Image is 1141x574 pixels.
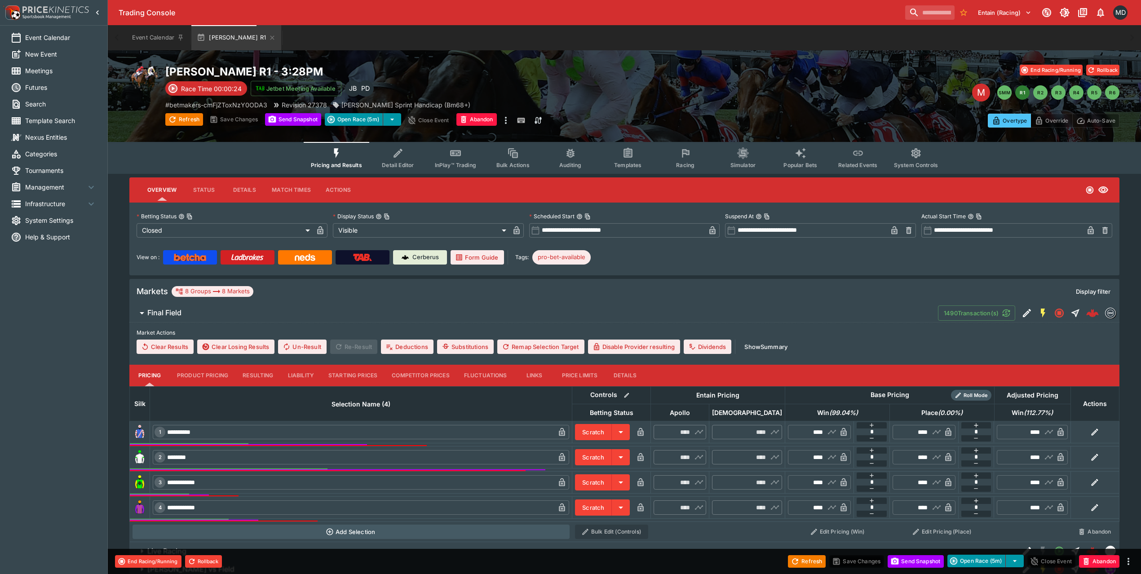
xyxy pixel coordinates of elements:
[1075,4,1091,21] button: Documentation
[764,213,770,220] button: Copy To Clipboard
[385,365,457,386] button: Competitor Prices
[651,404,709,421] th: Apollo
[345,80,361,97] div: Josh Brown
[838,162,877,168] span: Related Events
[133,425,147,439] img: runner 1
[938,305,1015,321] button: 1490Transaction(s)
[725,212,754,220] p: Suspend At
[332,100,470,110] div: Newman Sprint Handicap (Bm68+)
[783,162,817,168] span: Popular Bets
[333,223,509,238] div: Visible
[1019,543,1035,559] button: Edit Detail
[1079,555,1119,568] button: Abandon
[311,162,362,168] span: Pricing and Results
[137,212,177,220] p: Betting Status
[129,65,158,93] img: horse_racing.png
[1015,85,1030,100] button: R1
[756,213,762,220] button: Suspend AtCopy To Clipboard
[1086,545,1099,557] div: 88552cc9-5077-4a32-8dd7-91d10621b655
[231,254,264,261] img: Ladbrokes
[25,182,86,192] span: Management
[575,449,612,465] button: Scratch
[1057,4,1073,21] button: Toggle light/dark mode
[1086,65,1119,75] button: Rollback
[1019,305,1035,321] button: Edit Detail
[956,5,971,20] button: No Bookmarks
[951,390,991,401] div: Show/hide Price Roll mode configuration.
[497,340,584,354] button: Remap Selection Target
[22,6,89,13] img: PriceKinetics
[333,212,374,220] p: Display Status
[1054,546,1065,556] svg: Open
[1020,65,1083,75] button: End Racing/Running
[381,340,433,354] button: Deductions
[1067,305,1084,321] button: Straight
[191,25,281,50] button: [PERSON_NAME] R1
[559,162,581,168] span: Auditing
[25,116,97,125] span: Template Search
[1086,307,1099,319] div: 4ff57944-7274-45ae-b468-09d38202a9d0
[651,386,785,404] th: Entain Pricing
[1110,3,1130,22] button: Matthew Duncan
[3,4,21,22] img: PriceKinetics Logo
[575,525,648,539] button: Bulk Edit (Controls)
[960,392,991,399] span: Roll Mode
[25,83,97,92] span: Futures
[1084,542,1101,560] a: 88552cc9-5077-4a32-8dd7-91d10621b655
[22,15,71,19] img: Sportsbook Management
[614,162,641,168] span: Templates
[997,85,1012,100] button: SMM
[140,179,184,201] button: Overview
[119,8,902,18] div: Trading Console
[972,84,990,102] div: Edit Meeting
[676,162,694,168] span: Racing
[175,286,250,297] div: 8 Groups 8 Markets
[829,407,858,418] em: ( 99.04 %)
[575,499,612,516] button: Scratch
[282,100,327,110] p: Revision 27378
[170,365,235,386] button: Product Pricing
[133,450,147,464] img: runner 2
[788,555,826,568] button: Refresh
[358,80,374,97] div: Paul Di Cioccio
[157,479,164,486] span: 3
[137,326,1112,340] label: Market Actions
[496,162,530,168] span: Bulk Actions
[147,308,181,318] h6: Final Field
[437,340,494,354] button: Substitutions
[1073,525,1116,539] button: Abandon
[532,253,591,262] span: pro-bet-available
[938,407,963,418] em: ( 0.00 %)
[278,340,326,354] button: Un-Result
[383,113,401,126] button: select merge strategy
[1069,85,1084,100] button: R4
[1106,546,1115,556] img: liveracing
[157,454,164,460] span: 2
[165,113,203,126] button: Refresh
[157,504,164,511] span: 4
[1084,304,1101,322] a: 4ff57944-7274-45ae-b468-09d38202a9d0
[25,232,97,242] span: Help & Support
[1113,5,1128,20] div: Matthew Duncan
[994,386,1070,404] th: Adjusted Pricing
[435,162,476,168] span: InPlay™ Trading
[893,525,992,539] button: Edit Pricing (Place)
[137,223,313,238] div: Closed
[1039,4,1055,21] button: Connected to PK
[25,132,97,142] span: Nexus Entities
[514,365,555,386] button: Links
[25,149,97,159] span: Categories
[178,213,185,220] button: Betting StatusCopy To Clipboard
[1054,308,1065,318] svg: Closed
[529,212,575,220] p: Scheduled Start
[456,115,497,124] span: Mark an event as closed and abandoned.
[224,179,265,201] button: Details
[133,500,147,515] img: runner 4
[968,213,974,220] button: Actual Start TimeCopy To Clipboard
[137,286,168,296] h5: Markets
[181,84,242,93] p: Race Time 00:00:24
[384,213,390,220] button: Copy To Clipboard
[947,555,1024,567] div: split button
[575,474,612,490] button: Scratch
